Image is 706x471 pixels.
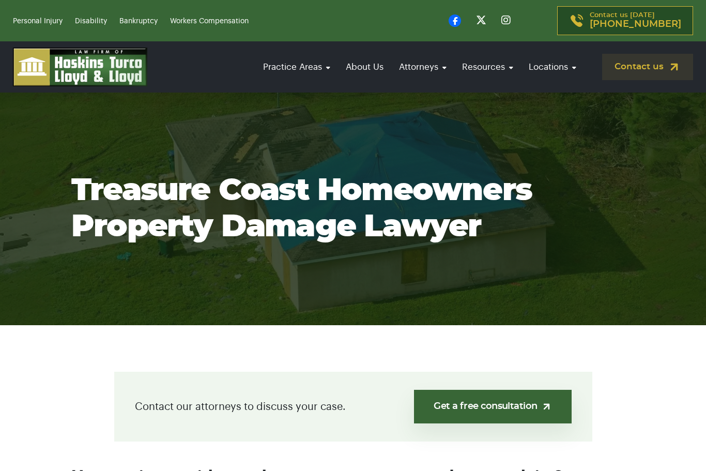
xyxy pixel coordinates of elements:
img: arrow-up-right-light.svg [541,401,552,412]
span: [PHONE_NUMBER] [590,19,681,29]
a: Locations [524,52,581,82]
a: Attorneys [394,52,452,82]
a: Resources [457,52,518,82]
a: Disability [75,18,107,25]
h1: Treasure Coast Homeowners Property Damage Lawyer [71,173,635,245]
a: Workers Compensation [170,18,249,25]
a: About Us [341,52,389,82]
div: Contact our attorneys to discuss your case. [114,372,592,442]
a: Get a free consultation [414,390,571,423]
a: Bankruptcy [119,18,158,25]
a: Personal Injury [13,18,63,25]
img: logo [13,48,147,86]
a: Practice Areas [258,52,335,82]
p: Contact us [DATE] [590,12,681,29]
a: Contact us [602,54,693,80]
a: Contact us [DATE][PHONE_NUMBER] [557,6,693,35]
